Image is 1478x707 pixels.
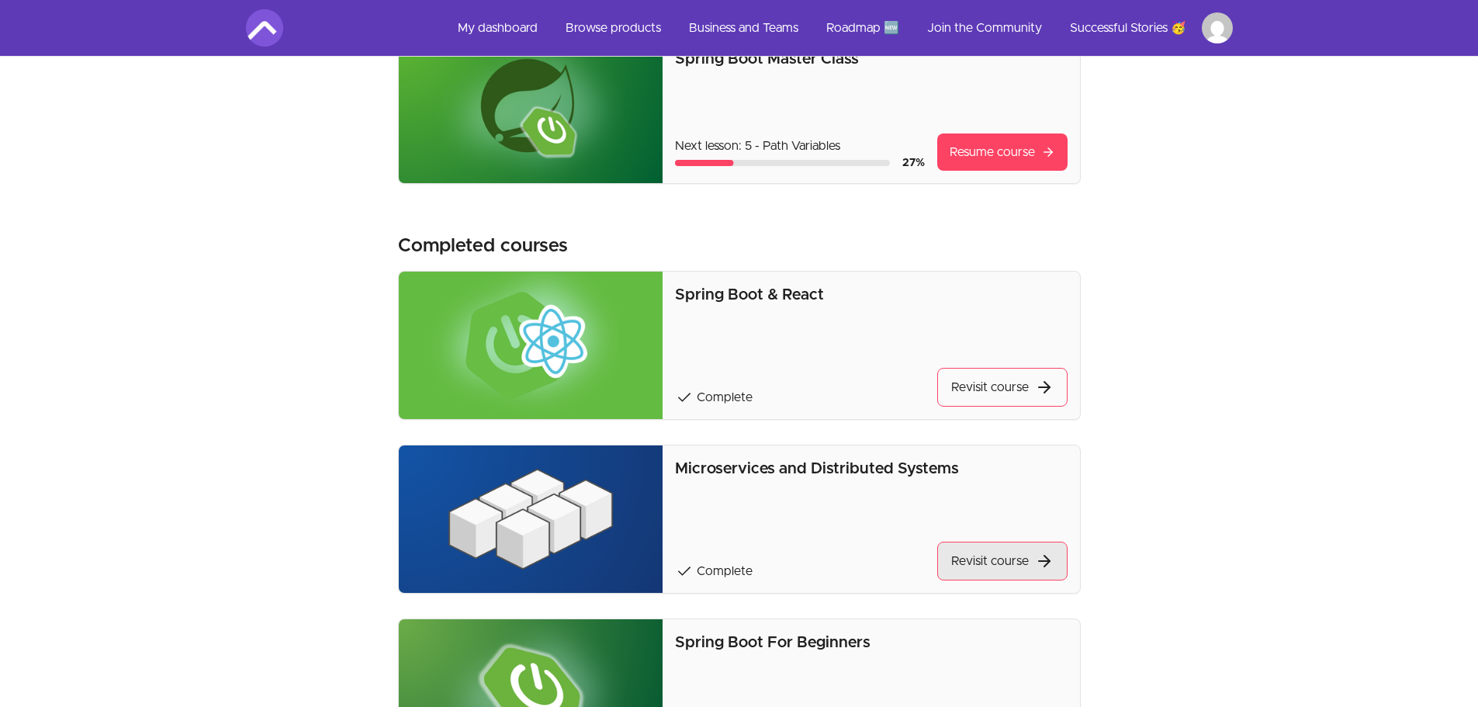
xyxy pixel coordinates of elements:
[915,9,1054,47] a: Join the Community
[675,562,694,581] span: check
[677,9,811,47] a: Business and Teams
[445,9,550,47] a: My dashboard
[675,160,889,166] div: Course progress
[399,445,663,593] img: Product image for Microservices and Distributed Systems
[937,542,1068,581] a: Revisit course
[246,9,283,47] img: Amigoscode logo
[399,272,663,419] img: Product image for Spring Boot & React
[675,48,1067,70] p: Spring Boot Master Class
[937,368,1068,407] a: Revisit course
[1057,9,1199,47] a: Successful Stories 🥳
[675,458,1067,480] p: Microservices and Distributed Systems
[675,388,694,407] span: check
[697,391,753,404] span: Complete
[1202,12,1233,43] img: Profile image for Abdelhak TLILI
[697,565,753,577] span: Complete
[937,133,1068,171] a: Resume course
[398,234,568,258] h3: Completed courses
[814,9,912,47] a: Roadmap 🆕
[675,632,1067,653] p: Spring Boot For Beginners
[675,284,1067,306] p: Spring Boot & React
[445,9,1233,47] nav: Main
[902,158,925,168] span: 27 %
[553,9,673,47] a: Browse products
[675,137,924,155] p: Next lesson: 5 - Path Variables
[399,36,663,183] img: Product image for Spring Boot Master Class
